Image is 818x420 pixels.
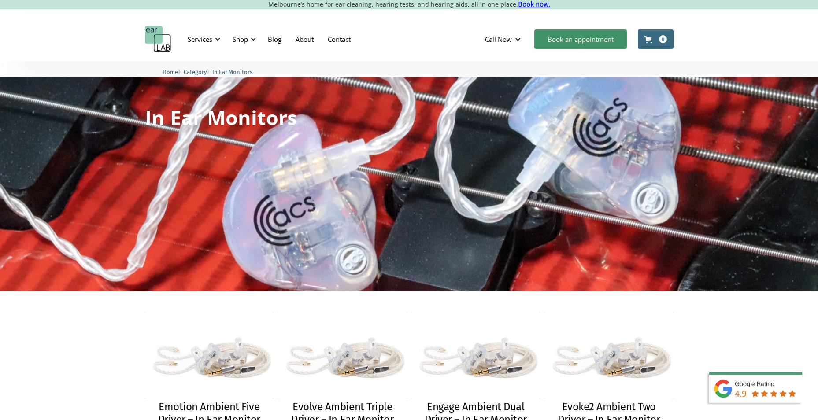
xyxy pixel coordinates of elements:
[212,67,252,76] a: In Ear Monitors
[233,35,248,44] div: Shop
[659,35,667,43] div: 0
[163,67,184,77] li: 〉
[182,26,223,52] div: Services
[184,67,212,77] li: 〉
[321,26,358,52] a: Contact
[544,313,674,398] img: Evoke2 Ambient Two Driver – In Ear Monitor
[212,69,252,75] span: In Ear Monitors
[184,67,207,76] a: Category
[145,26,171,52] a: home
[278,313,407,398] img: Evolve Ambient Triple Driver – In Ear Monitor
[163,69,178,75] span: Home
[289,26,321,52] a: About
[478,26,530,52] div: Call Now
[188,35,212,44] div: Services
[145,313,274,398] img: Emotion Ambient Five Driver – In Ear Monitor
[163,67,178,76] a: Home
[145,107,297,127] h1: In Ear Monitors
[261,26,289,52] a: Blog
[227,26,259,52] div: Shop
[184,69,207,75] span: Category
[638,29,674,49] a: Open cart
[411,313,540,398] img: Engage Ambient Dual Driver – In Ear Monitor
[485,35,512,44] div: Call Now
[534,29,627,49] a: Book an appointment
